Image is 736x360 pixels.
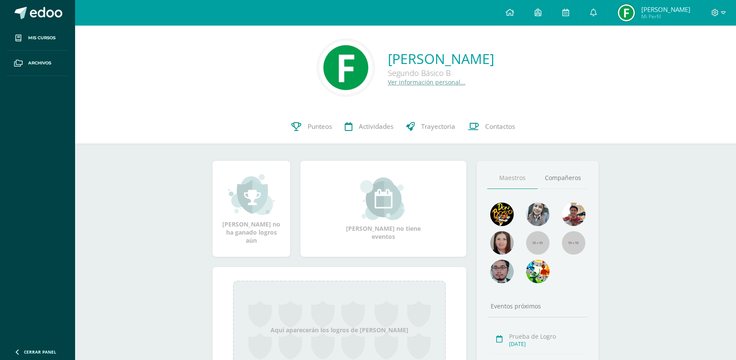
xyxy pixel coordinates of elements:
[641,13,690,20] span: Mi Perfil
[485,122,515,131] span: Contactos
[490,260,514,283] img: d0e54f245e8330cebada5b5b95708334.png
[562,231,585,255] img: 55x55
[462,110,521,144] a: Contactos
[400,110,462,144] a: Trayectoria
[228,173,275,216] img: achievement_small.png
[28,60,51,67] span: Archivos
[509,332,585,340] div: Prueba de Logro
[341,177,426,241] div: [PERSON_NAME] no tiene eventos
[285,110,338,144] a: Punteos
[526,231,550,255] img: 55x55
[421,122,455,131] span: Trayectoria
[7,51,68,76] a: Archivos
[538,167,588,189] a: Compañeros
[388,49,494,68] a: [PERSON_NAME]
[562,203,585,226] img: 11152eb22ca3048aebc25a5ecf6973a7.png
[490,231,514,255] img: 67c3d6f6ad1c930a517675cdc903f95f.png
[308,122,332,131] span: Punteos
[388,78,465,86] a: Ver información personal...
[28,35,55,41] span: Mis cursos
[490,203,514,226] img: 29fc2a48271e3f3676cb2cb292ff2552.png
[526,260,550,283] img: a43eca2235894a1cc1b3d6ce2f11d98a.png
[487,167,538,189] a: Maestros
[24,349,56,355] span: Cerrar panel
[319,41,372,94] img: bd4a3737926035671388e14c39f00bc9.png
[526,203,550,226] img: 45bd7986b8947ad7e5894cbc9b781108.png
[509,340,585,348] div: [DATE]
[360,177,407,220] img: event_small.png
[7,26,68,51] a: Mis cursos
[338,110,400,144] a: Actividades
[388,68,494,78] div: Segundo Básico B
[641,5,690,14] span: [PERSON_NAME]
[221,173,282,244] div: [PERSON_NAME] no ha ganado logros aún
[618,4,635,21] img: d75a0d7f342e31b277280e3f59aba681.png
[359,122,393,131] span: Actividades
[487,302,588,310] div: Eventos próximos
